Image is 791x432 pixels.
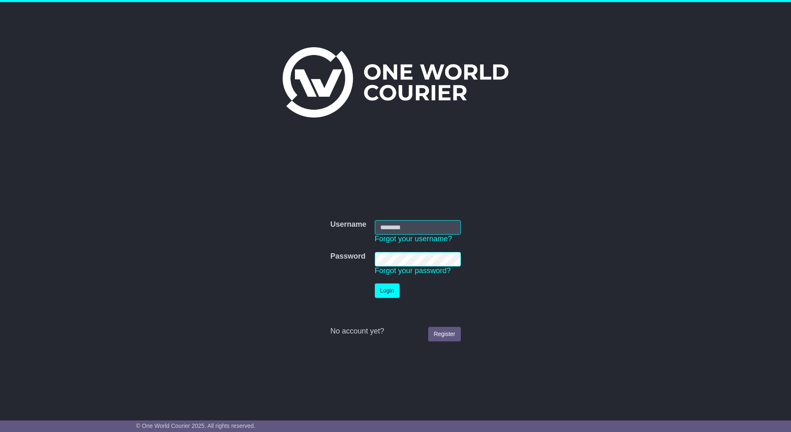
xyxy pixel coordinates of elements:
div: No account yet? [330,327,460,336]
a: Forgot your password? [375,266,451,275]
img: One World [283,47,508,118]
label: Username [330,220,366,229]
a: Forgot your username? [375,235,452,243]
a: Register [428,327,460,341]
button: Login [375,283,400,298]
span: © One World Courier 2025. All rights reserved. [136,422,256,429]
label: Password [330,252,365,261]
